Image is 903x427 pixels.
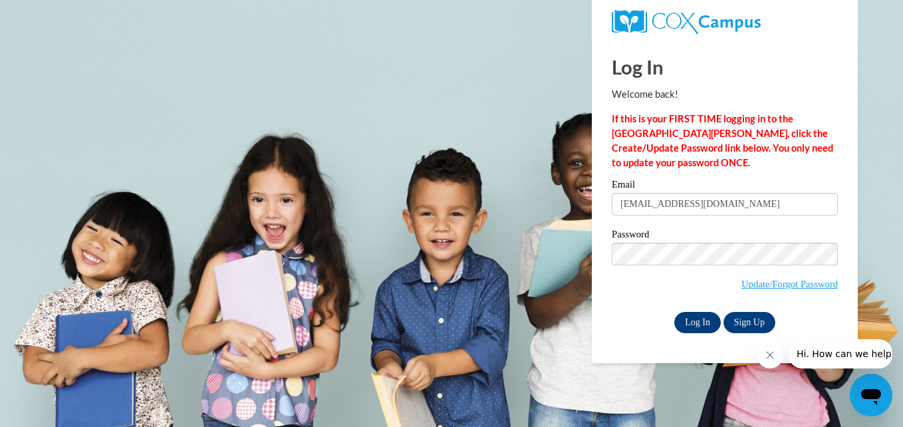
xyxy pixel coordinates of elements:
label: Email [612,180,838,193]
img: COX Campus [612,10,761,34]
iframe: Close message [757,342,783,368]
label: Password [612,229,838,243]
iframe: Button to launch messaging window [850,374,892,416]
strong: If this is your FIRST TIME logging in to the [GEOGRAPHIC_DATA][PERSON_NAME], click the Create/Upd... [612,113,833,168]
a: COX Campus [612,10,838,34]
h1: Log In [612,53,838,80]
iframe: Message from company [789,339,892,368]
a: Sign Up [723,312,775,333]
p: Welcome back! [612,87,838,102]
a: Update/Forgot Password [741,279,838,289]
span: Hi. How can we help? [8,9,108,20]
input: Log In [674,312,721,333]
